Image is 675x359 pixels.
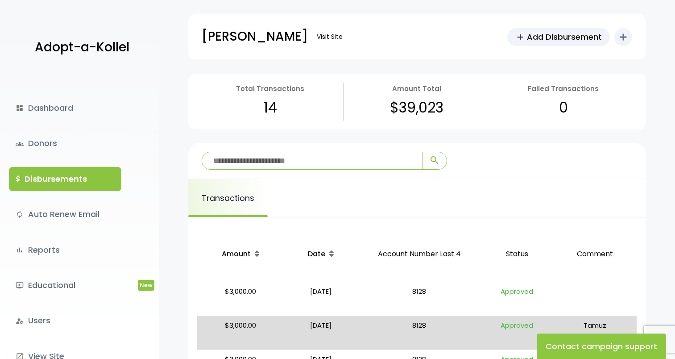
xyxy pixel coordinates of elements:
p: Status [484,239,550,270]
span: search [429,155,440,166]
p: $3,000.00 [201,285,280,312]
button: search [422,152,447,169]
span: groups [16,140,24,148]
button: Contact campaign support [537,334,666,359]
span: New [138,280,154,290]
p: Comment [557,239,633,270]
a: autorenewAuto Renew Email [9,202,121,226]
a: Visit Site [312,28,347,46]
a: groupsDonors [9,131,121,155]
p: [DATE] [287,285,354,312]
p: Failed Transactions [528,83,599,95]
p: 8128 [361,319,477,346]
span: add [515,32,525,42]
p: Approved [484,319,550,346]
p: Approved [484,285,550,312]
p: [PERSON_NAME] [202,25,308,48]
p: [DATE] [287,319,354,346]
a: dashboardDashboard [9,96,121,120]
p: Account Number Last 4 [361,239,477,270]
span: Date [308,249,325,259]
i: dashboard [16,104,24,112]
p: $39,023 [390,95,443,121]
a: $Disbursements [9,167,121,191]
i: manage_accounts [16,317,24,325]
p: Total Transactions [236,83,304,95]
i: bar_chart [16,246,24,254]
i: add [618,32,629,42]
span: Amount [222,249,251,259]
a: ondemand_videoEducationalNew [9,273,121,297]
i: $ [16,173,20,186]
p: Adopt-a-Kollel [35,36,129,58]
button: add [614,28,632,46]
p: Tamuz [557,319,633,346]
a: manage_accountsUsers [9,309,121,333]
p: $3,000.00 [201,319,280,346]
p: 0 [559,95,568,121]
a: Transactions [188,179,268,217]
span: Add Disbursement [527,31,602,43]
i: autorenew [16,210,24,218]
i: ondemand_video [16,281,24,289]
a: Adopt-a-Kollel [30,26,129,69]
a: bar_chartReports [9,238,121,262]
p: 14 [264,95,277,121]
p: 8128 [361,285,477,312]
p: Amount Total [392,83,441,95]
a: addAdd Disbursement [507,28,610,46]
